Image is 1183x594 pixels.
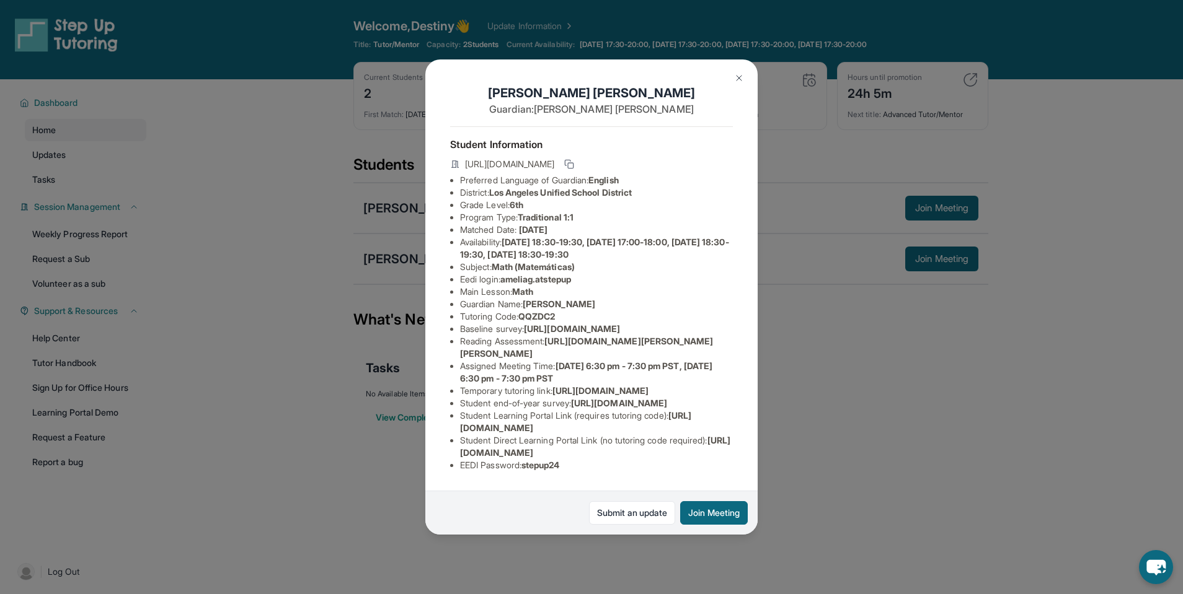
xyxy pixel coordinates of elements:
li: Eedi login : [460,273,733,286]
li: Reading Assessment : [460,335,733,360]
span: [URL][DOMAIN_NAME] [571,398,667,408]
span: Math [512,286,533,297]
span: Traditional 1:1 [518,212,574,222]
button: chat-button [1139,550,1173,584]
span: [URL][DOMAIN_NAME][PERSON_NAME][PERSON_NAME] [460,336,714,359]
li: Grade Level: [460,199,733,211]
h4: Student Information [450,137,733,152]
img: Close Icon [734,73,744,83]
a: Submit an update [589,501,675,525]
span: [PERSON_NAME] [523,299,595,309]
li: Tutoring Code : [460,310,733,323]
li: Student end-of-year survey : [460,397,733,409]
li: District: [460,186,733,199]
li: Availability: [460,236,733,261]
li: Guardian Name : [460,298,733,310]
li: Temporary tutoring link : [460,385,733,397]
span: QQZDC2 [518,311,555,321]
li: Assigned Meeting Time : [460,360,733,385]
li: Program Type: [460,211,733,224]
li: Baseline survey : [460,323,733,335]
h1: [PERSON_NAME] [PERSON_NAME] [450,84,733,102]
span: 6th [510,199,523,210]
li: EEDI Password : [460,459,733,471]
span: English [588,175,619,185]
button: Join Meeting [680,501,748,525]
span: stepup24 [521,460,560,470]
span: [URL][DOMAIN_NAME] [465,158,554,170]
span: [DATE] 6:30 pm - 7:30 pm PST, [DATE] 6:30 pm - 7:30 pm PST [460,360,712,383]
li: Main Lesson : [460,286,733,298]
span: [URL][DOMAIN_NAME] [524,323,620,334]
span: [URL][DOMAIN_NAME] [552,385,649,396]
li: Student Direct Learning Portal Link (no tutoring code required) : [460,434,733,459]
span: Math (Matemáticas) [492,261,575,272]
span: ameliag.atstepup [500,274,571,284]
p: Guardian: [PERSON_NAME] [PERSON_NAME] [450,102,733,116]
li: Matched Date: [460,224,733,236]
button: Copy link [562,157,577,172]
span: [DATE] [519,224,547,235]
span: Los Angeles Unified School District [489,187,632,198]
li: Student Learning Portal Link (requires tutoring code) : [460,409,733,434]
span: [DATE] 18:30-19:30, [DATE] 17:00-18:00, [DATE] 18:30-19:30, [DATE] 18:30-19:30 [460,237,729,260]
li: Preferred Language of Guardian: [460,174,733,186]
li: Subject : [460,261,733,273]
